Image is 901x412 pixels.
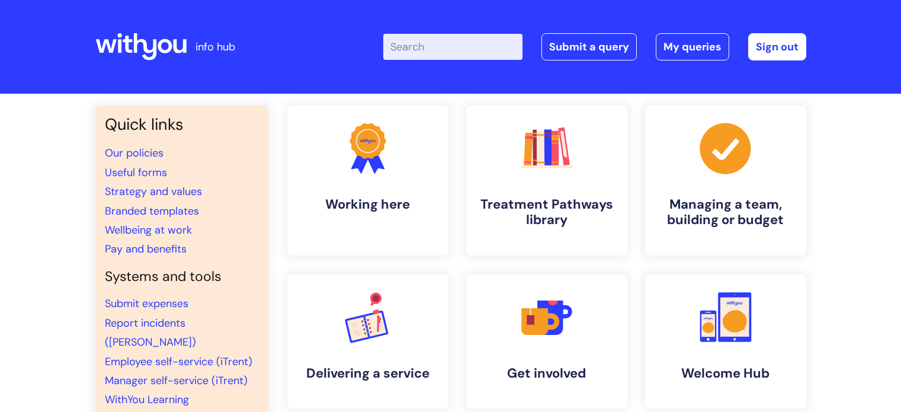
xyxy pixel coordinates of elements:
h4: Welcome Hub [655,366,797,381]
a: Report incidents ([PERSON_NAME]) [105,316,196,349]
h4: Treatment Pathways library [476,197,618,228]
a: Manager self-service (iTrent) [105,373,248,388]
a: Welcome Hub [645,274,806,408]
a: Delivering a service [287,274,448,408]
a: Working here [287,106,448,255]
a: Branded templates [105,204,199,218]
input: Search [383,34,522,60]
a: Treatment Pathways library [466,106,627,255]
h4: Managing a team, building or budget [655,197,797,228]
a: Useful forms [105,165,167,180]
a: Submit expenses [105,296,188,311]
h4: Delivering a service [297,366,439,381]
a: Employee self-service (iTrent) [105,354,252,369]
a: Submit a query [541,33,637,60]
p: info hub [195,37,235,56]
h4: Working here [297,197,439,212]
a: Get involved [466,274,627,408]
a: Strategy and values [105,184,202,199]
h4: Get involved [476,366,618,381]
h4: Systems and tools [105,269,259,285]
a: WithYou Learning [105,392,189,407]
a: Pay and benefits [105,242,187,256]
div: | - [383,33,806,60]
h3: Quick links [105,115,259,134]
a: Sign out [748,33,806,60]
a: My queries [656,33,729,60]
a: Wellbeing at work [105,223,192,237]
a: Our policies [105,146,163,160]
a: Managing a team, building or budget [645,106,806,255]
